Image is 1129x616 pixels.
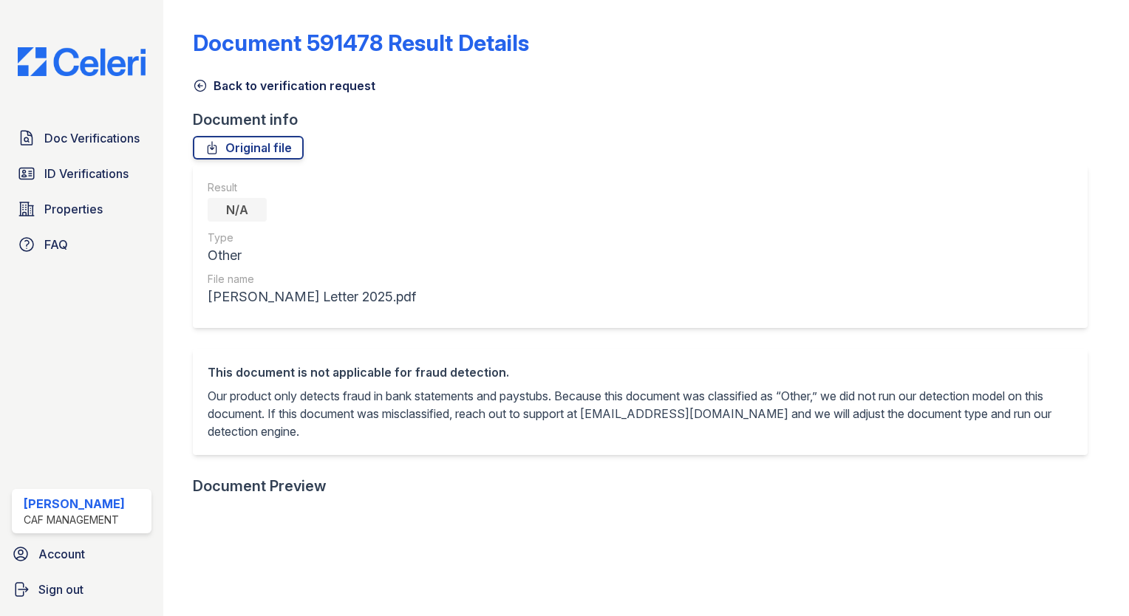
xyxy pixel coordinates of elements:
span: Account [38,545,85,563]
a: Sign out [6,575,157,604]
a: Properties [12,194,151,224]
span: ID Verifications [44,165,129,182]
div: Type [208,230,416,245]
a: Original file [193,136,304,160]
div: CAF Management [24,513,125,527]
div: Result [208,180,416,195]
a: Back to verification request [193,77,375,95]
div: File name [208,272,416,287]
div: This document is not applicable for fraud detection. [208,363,1073,381]
span: Sign out [38,581,83,598]
a: Account [6,539,157,569]
a: Doc Verifications [12,123,151,153]
img: CE_Logo_Blue-a8612792a0a2168367f1c8372b55b34899dd931a85d93a1a3d3e32e68fde9ad4.png [6,47,157,76]
a: FAQ [12,230,151,259]
span: Doc Verifications [44,129,140,147]
div: Other [208,245,416,266]
a: ID Verifications [12,159,151,188]
div: Document info [193,109,1099,130]
div: [PERSON_NAME] Letter 2025.pdf [208,287,416,307]
a: Document 591478 Result Details [193,30,529,56]
div: N/A [208,198,267,222]
div: [PERSON_NAME] [24,495,125,513]
span: FAQ [44,236,68,253]
p: Our product only detects fraud in bank statements and paystubs. Because this document was classif... [208,387,1073,440]
span: Properties [44,200,103,218]
div: Document Preview [193,476,327,496]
